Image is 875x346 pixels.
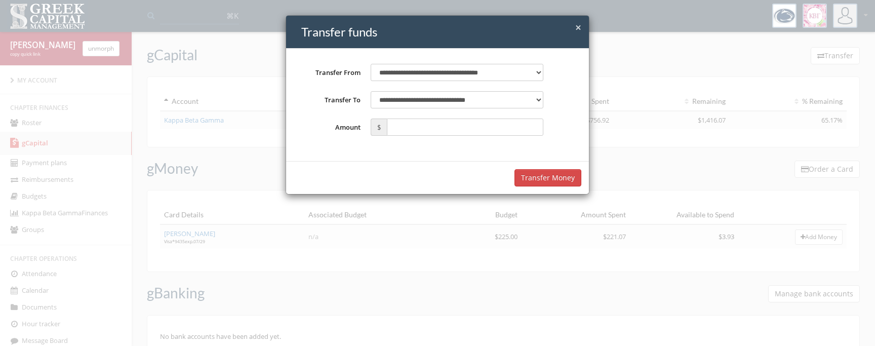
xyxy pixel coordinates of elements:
label: Transfer To [294,91,366,108]
h4: Transfer funds [301,23,581,41]
label: Amount [294,119,366,136]
span: × [575,20,581,34]
span: $ [371,119,387,136]
button: Transfer Money [514,169,581,186]
label: Transfer From [294,64,366,81]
